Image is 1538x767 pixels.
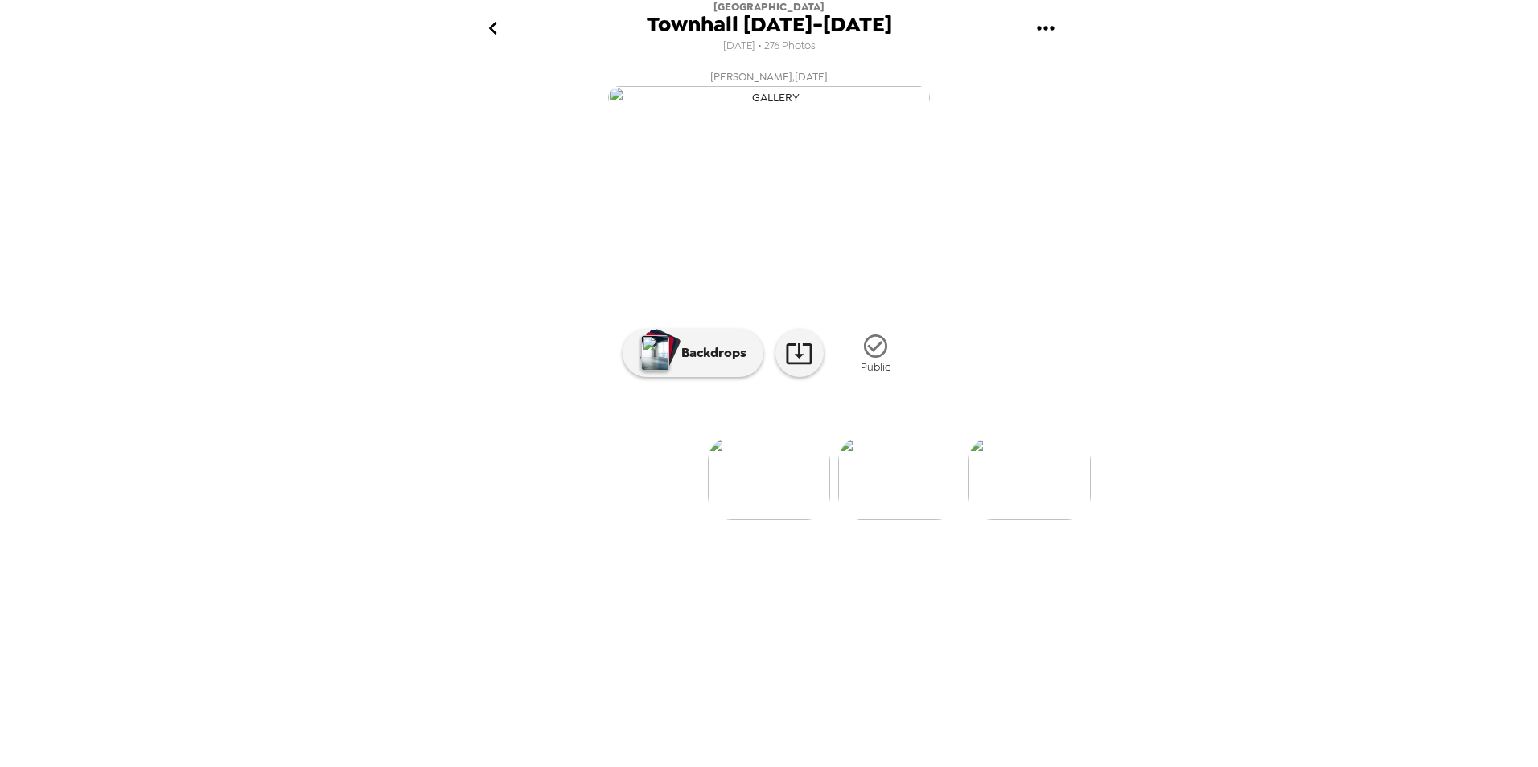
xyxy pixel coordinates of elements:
button: [PERSON_NAME],[DATE] [447,63,1091,114]
p: Backdrops [673,343,746,363]
button: gallery menu [1019,2,1071,55]
button: go back [467,2,519,55]
button: Backdrops [623,329,763,377]
button: Public [836,323,916,383]
span: [PERSON_NAME] , [DATE] [710,68,828,86]
img: gallery [608,86,930,109]
span: Townhall [DATE]-[DATE] [647,14,892,35]
span: [DATE] • 276 Photos [723,35,816,57]
span: Public [861,360,890,374]
img: gallery [838,437,960,520]
img: gallery [708,437,830,520]
img: gallery [968,437,1091,520]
